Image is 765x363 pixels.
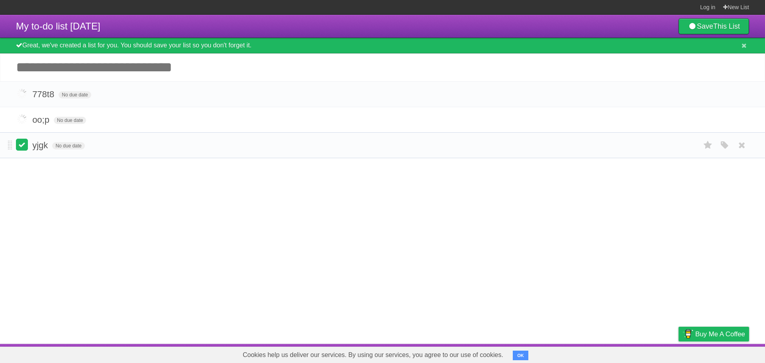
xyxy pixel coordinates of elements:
[713,22,740,30] b: This List
[16,88,28,100] label: Done
[679,18,749,34] a: SaveThis List
[54,117,86,124] span: No due date
[683,327,693,341] img: Buy me a coffee
[52,142,84,149] span: No due date
[16,21,100,31] span: My to-do list [DATE]
[59,91,91,98] span: No due date
[235,347,511,363] span: Cookies help us deliver our services. By using our services, you agree to our use of cookies.
[32,89,56,99] span: 778t8
[599,346,631,361] a: Developers
[668,346,689,361] a: Privacy
[700,139,716,152] label: Star task
[679,327,749,341] a: Buy me a coffee
[16,113,28,125] label: Done
[32,115,51,125] span: oo;p
[695,327,745,341] span: Buy me a coffee
[513,351,528,360] button: OK
[699,346,749,361] a: Suggest a feature
[573,346,589,361] a: About
[32,140,50,150] span: yjgk
[16,139,28,151] label: Done
[641,346,659,361] a: Terms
